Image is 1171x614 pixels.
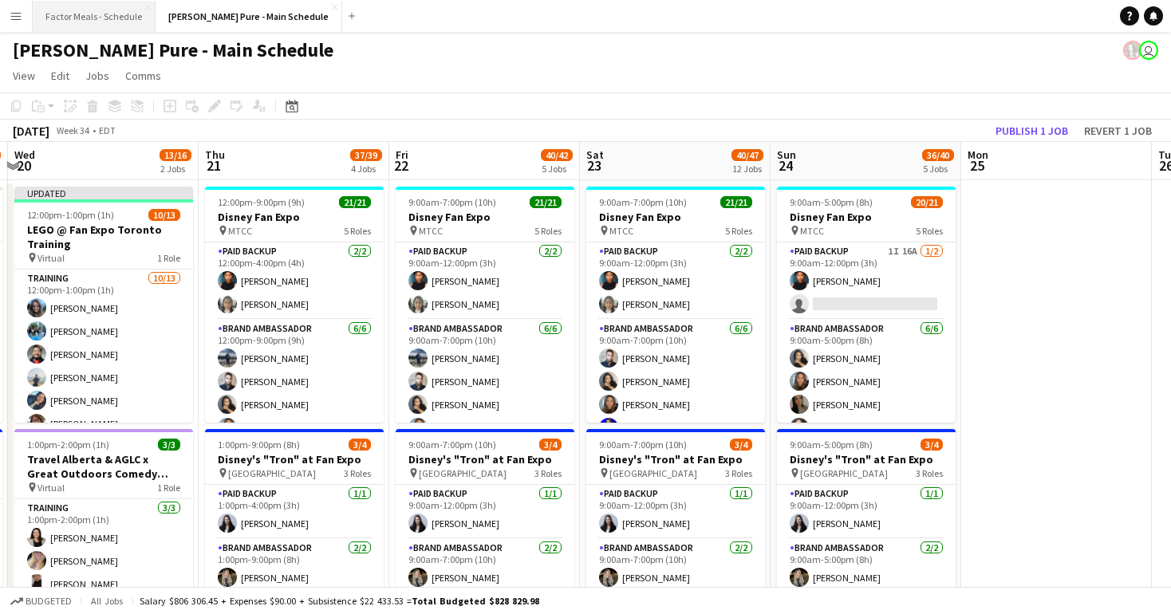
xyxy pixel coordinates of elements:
[586,210,765,224] h3: Disney Fan Expo
[1123,41,1142,60] app-user-avatar: Ashleigh Rains
[609,225,633,237] span: MTCC
[586,148,604,162] span: Sat
[586,242,765,320] app-card-role: Paid Backup2/29:00am-12:00pm (3h)[PERSON_NAME][PERSON_NAME]
[1078,120,1158,141] button: Revert 1 job
[205,452,384,466] h3: Disney's "Tron" at Fan Expo
[37,482,65,494] span: Virtual
[922,149,954,161] span: 36/40
[790,439,873,451] span: 9:00am-5:00pm (8h)
[13,69,35,83] span: View
[344,225,371,237] span: 5 Roles
[27,209,114,221] span: 12:00pm-1:00pm (1h)
[541,149,573,161] span: 40/42
[344,467,371,479] span: 3 Roles
[530,196,562,208] span: 21/21
[218,439,300,451] span: 1:00pm-9:00pm (8h)
[119,65,168,86] a: Comms
[393,156,408,175] span: 22
[777,210,956,224] h3: Disney Fan Expo
[148,209,180,221] span: 10/13
[396,148,408,162] span: Fri
[923,163,953,175] div: 5 Jobs
[396,242,574,320] app-card-role: Paid Backup2/29:00am-12:00pm (3h)[PERSON_NAME][PERSON_NAME]
[419,467,507,479] span: [GEOGRAPHIC_DATA]
[968,148,988,162] span: Mon
[777,148,796,162] span: Sun
[586,187,765,423] app-job-card: 9:00am-7:00pm (10h)21/21Disney Fan Expo MTCC5 RolesPaid Backup2/29:00am-12:00pm (3h)[PERSON_NAME]...
[777,242,956,320] app-card-role: Paid Backup1I16A1/29:00am-12:00pm (3h)[PERSON_NAME]
[205,148,225,162] span: Thu
[911,196,943,208] span: 20/21
[205,187,384,423] app-job-card: 12:00pm-9:00pm (9h)21/21Disney Fan Expo MTCC5 RolesPaid Backup2/212:00pm-4:00pm (4h)[PERSON_NAME]...
[125,69,161,83] span: Comms
[45,65,76,86] a: Edit
[218,196,305,208] span: 12:00pm-9:00pm (9h)
[396,485,574,539] app-card-role: Paid Backup1/19:00am-12:00pm (3h)[PERSON_NAME]
[725,467,752,479] span: 3 Roles
[26,596,72,607] span: Budgeted
[412,595,539,607] span: Total Budgeted $828 829.98
[158,439,180,451] span: 3/3
[916,225,943,237] span: 5 Roles
[775,156,796,175] span: 24
[160,149,191,161] span: 13/16
[14,222,193,251] h3: LEGO @ Fan Expo Toronto Training
[542,163,572,175] div: 5 Jobs
[730,439,752,451] span: 3/4
[27,439,109,451] span: 1:00pm-2:00pm (1h)
[14,187,193,423] app-job-card: Updated12:00pm-1:00pm (1h)10/13LEGO @ Fan Expo Toronto Training Virtual1 RoleTraining10/1312:00pm...
[85,69,109,83] span: Jobs
[419,225,443,237] span: MTCC
[609,467,697,479] span: [GEOGRAPHIC_DATA]
[777,452,956,466] h3: Disney's "Tron" at Fan Expo
[8,592,74,610] button: Budgeted
[599,439,687,451] span: 9:00am-7:00pm (10h)
[205,320,384,490] app-card-role: Brand Ambassador6/612:00pm-9:00pm (9h)[PERSON_NAME][PERSON_NAME][PERSON_NAME][PERSON_NAME]
[408,196,496,208] span: 9:00am-7:00pm (10h)
[586,485,765,539] app-card-role: Paid Backup1/19:00am-12:00pm (3h)[PERSON_NAME]
[88,595,126,607] span: All jobs
[13,123,49,139] div: [DATE]
[396,320,574,490] app-card-role: Brand Ambassador6/69:00am-7:00pm (10h)[PERSON_NAME][PERSON_NAME][PERSON_NAME][PERSON_NAME]
[37,252,65,264] span: Virtual
[731,149,763,161] span: 40/47
[584,156,604,175] span: 23
[99,124,116,136] div: EDT
[14,187,193,199] div: Updated
[921,439,943,451] span: 3/4
[350,149,382,161] span: 37/39
[349,439,371,451] span: 3/4
[599,196,687,208] span: 9:00am-7:00pm (10h)
[12,156,35,175] span: 20
[13,38,333,62] h1: [PERSON_NAME] Pure - Main Schedule
[203,156,225,175] span: 21
[777,187,956,423] div: 9:00am-5:00pm (8h)20/21Disney Fan Expo MTCC5 RolesPaid Backup1I16A1/29:00am-12:00pm (3h)[PERSON_N...
[6,65,41,86] a: View
[396,187,574,423] app-job-card: 9:00am-7:00pm (10h)21/21Disney Fan Expo MTCC5 RolesPaid Backup2/29:00am-12:00pm (3h)[PERSON_NAME]...
[965,156,988,175] span: 25
[14,429,193,600] app-job-card: 1:00pm-2:00pm (1h)3/3Travel Alberta & AGLC x Great Outdoors Comedy Festival Training Virtual1 Rol...
[534,467,562,479] span: 3 Roles
[14,148,35,162] span: Wed
[79,65,116,86] a: Jobs
[586,452,765,466] h3: Disney's "Tron" at Fan Expo
[777,485,956,539] app-card-role: Paid Backup1/19:00am-12:00pm (3h)[PERSON_NAME]
[790,196,873,208] span: 9:00am-5:00pm (8h)
[205,210,384,224] h3: Disney Fan Expo
[157,252,180,264] span: 1 Role
[14,499,193,600] app-card-role: Training3/31:00pm-2:00pm (1h)[PERSON_NAME][PERSON_NAME][PERSON_NAME]
[732,163,763,175] div: 12 Jobs
[156,1,342,32] button: [PERSON_NAME] Pure - Main Schedule
[339,196,371,208] span: 21/21
[1139,41,1158,60] app-user-avatar: Tifany Scifo
[408,439,496,451] span: 9:00am-7:00pm (10h)
[205,485,384,539] app-card-role: Paid Backup1/11:00pm-4:00pm (3h)[PERSON_NAME]
[140,595,539,607] div: Salary $806 306.45 + Expenses $90.00 + Subsistence $22 433.53 =
[205,242,384,320] app-card-role: Paid Backup2/212:00pm-4:00pm (4h)[PERSON_NAME][PERSON_NAME]
[53,124,93,136] span: Week 34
